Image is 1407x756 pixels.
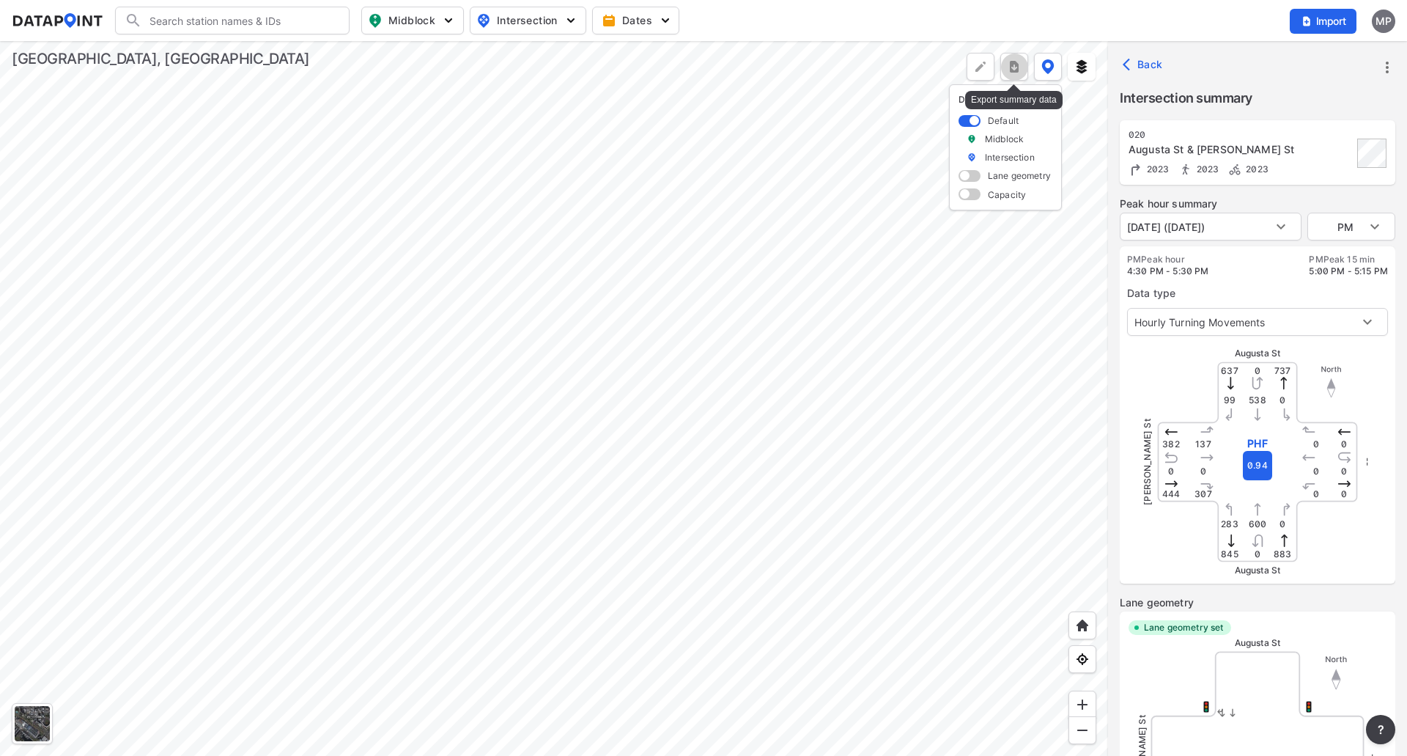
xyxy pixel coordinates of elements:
[1372,10,1395,33] div: MP
[564,13,578,28] img: 5YPKRKmlfpI5mqlR8AD95paCi+0kK1fRFDJSaMmawlwaeJcJwk9O2fotCW5ve9gAAAAASUVORK5CYII=
[1127,254,1209,265] label: PM Peak hour
[1075,697,1090,712] img: ZvzfEJKXnyWIrJytrsY285QMwk63cM6Drc+sIAAAAASUVORK5CYII=
[1309,254,1388,265] label: PM Peak 15 min
[959,94,1052,106] p: DataPoint layers
[1041,94,1052,106] button: delete
[361,7,464,34] button: Midblock
[366,12,384,29] img: map_pin_mid.602f9df1.svg
[967,133,977,145] img: marker_Midblock.5ba75e30.svg
[1301,15,1312,27] img: file_add.62c1e8a2.svg
[1068,716,1096,744] div: Zoom out
[470,7,586,34] button: Intersection
[1362,458,1373,466] span: --
[1143,164,1170,175] span: 2023
[1227,162,1242,177] img: Bicycle count
[1127,265,1209,276] span: 4:30 PM - 5:30 PM
[1000,53,1028,81] button: more
[988,114,1019,127] label: Default
[1129,129,1353,141] div: 020
[1120,88,1395,109] label: Intersection summary
[1068,612,1096,639] div: Home
[1120,213,1301,241] div: [DATE] ([DATE])
[1127,286,1388,301] label: Data type
[12,703,53,744] div: Toggle basemap
[592,7,679,34] button: Dates
[988,169,1051,182] label: Lane geometry
[1178,162,1193,177] img: Pedestrian count
[988,188,1026,201] label: Capacity
[1007,59,1022,74] img: xqJnZQTG2JQi0x5lvmkeSNbbgIiQD62bqHG8IfrOzanD0FsRdYrij6fAAAAAElFTkSuQmCC
[1142,419,1153,504] span: [PERSON_NAME] St
[1235,637,1281,648] span: Augusta St
[967,53,994,81] div: Polygon tool
[1074,59,1089,74] img: layers.ee07997e.svg
[1290,14,1363,28] a: Import
[1075,618,1090,633] img: +XpAUvaXAN7GudzAAAAAElFTkSuQmCC
[1144,622,1224,634] label: Lane geometry set
[1193,164,1219,175] span: 2023
[967,151,977,164] img: marker_Intersection.6861001b.svg
[1041,94,1052,106] img: close-external-leyer.3061a1c7.svg
[1129,162,1143,177] img: Turning count
[1375,721,1386,738] span: ?
[1120,197,1395,211] label: Peak hour summary
[985,151,1035,164] label: Intersection
[1120,595,1395,610] label: Lane geometry
[1068,645,1096,673] div: View my location
[1068,691,1096,719] div: Zoom in
[1126,57,1163,72] span: Back
[1120,53,1169,76] button: Back
[1127,308,1388,336] div: Hourly Turning Movements
[658,13,673,28] img: 5YPKRKmlfpI5mqlR8AD95paCi+0kK1fRFDJSaMmawlwaeJcJwk9O2fotCW5ve9gAAAAASUVORK5CYII=
[1041,59,1055,74] img: data-point-layers.37681fc9.svg
[1129,142,1353,157] div: Augusta St & Dunbar St
[1366,715,1395,744] button: more
[1375,55,1400,80] button: more
[1299,14,1348,29] span: Import
[1235,348,1281,359] span: Augusta St
[441,13,456,28] img: 5YPKRKmlfpI5mqlR8AD95paCi+0kK1fRFDJSaMmawlwaeJcJwk9O2fotCW5ve9gAAAAASUVORK5CYII=
[142,9,340,32] input: Search
[12,48,310,69] div: [GEOGRAPHIC_DATA], [GEOGRAPHIC_DATA]
[1075,652,1090,667] img: zeq5HYn9AnE9l6UmnFLPAAAAAElFTkSuQmCC
[602,13,616,28] img: calendar-gold.39a51dde.svg
[605,13,670,28] span: Dates
[1309,265,1388,276] span: 5:00 PM - 5:15 PM
[1242,164,1268,175] span: 2023
[368,12,454,29] span: Midblock
[475,12,492,29] img: map_pin_int.54838e6b.svg
[985,133,1024,145] label: Midblock
[1307,213,1395,241] div: PM
[476,12,577,29] span: Intersection
[1075,723,1090,738] img: MAAAAAElFTkSuQmCC
[12,13,103,28] img: dataPointLogo.9353c09d.svg
[1290,9,1356,34] button: Import
[973,59,988,74] img: +Dz8AAAAASUVORK5CYII=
